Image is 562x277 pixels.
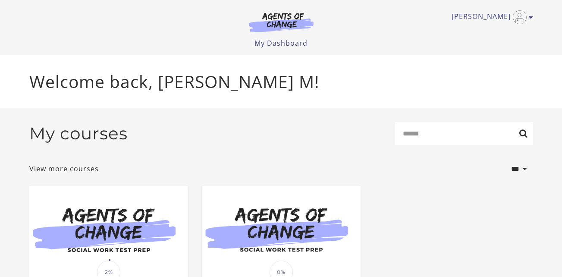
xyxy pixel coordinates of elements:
[29,69,533,94] p: Welcome back, [PERSON_NAME] M!
[254,38,308,48] a: My Dashboard
[29,164,99,174] a: View more courses
[452,10,529,24] a: Toggle menu
[240,12,323,32] img: Agents of Change Logo
[29,123,128,144] h2: My courses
